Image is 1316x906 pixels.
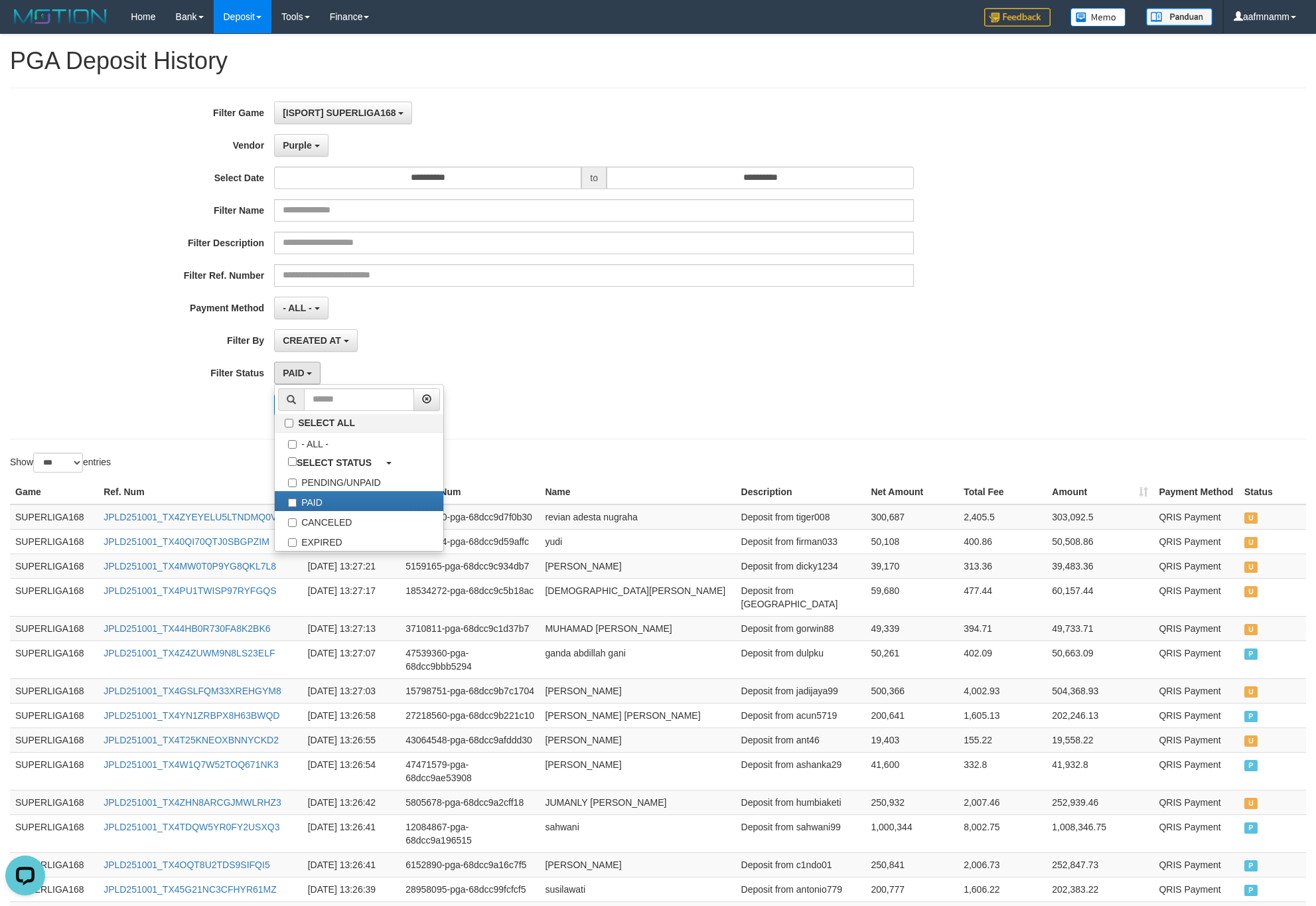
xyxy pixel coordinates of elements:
td: SUPERLIGA168 [10,578,98,616]
td: 27218560-pga-68dcc9b221c10 [400,703,540,727]
label: CANCELED [275,511,443,531]
td: 39,483.36 [1047,554,1153,578]
td: Deposit from firman033 [736,529,866,554]
td: Deposit from gorwin88 [736,616,866,641]
input: EXPIRED [288,538,297,547]
td: 50,108 [865,529,958,554]
td: [DATE] 13:27:21 [303,554,401,578]
a: JPLD251001_TX4GSLFQM33XREHGYM8 [104,686,281,696]
span: UNPAID [1244,586,1258,597]
td: 15798751-pga-68dcc9b7c1704 [400,678,540,703]
td: 41,932.8 [1047,752,1153,790]
img: Feedback.jpg [984,8,1051,27]
th: Total Fee [958,480,1047,504]
td: [DATE] 13:26:54 [303,752,401,790]
td: SUPERLIGA168 [10,752,98,790]
td: 4,002.93 [958,678,1047,703]
label: EXPIRED [275,531,443,551]
td: [PERSON_NAME] [540,678,735,703]
td: sahwani [540,814,735,852]
td: 202,246.13 [1047,703,1153,727]
input: PENDING/UNPAID [288,479,297,487]
span: PAID [1244,760,1258,771]
td: 49,733.71 [1047,616,1153,641]
span: UNPAID [1244,624,1258,635]
td: SUPERLIGA168 [10,814,98,852]
span: UNPAID [1244,537,1258,548]
button: Purple [274,134,328,157]
label: PAID [275,491,443,511]
td: SUPERLIGA168 [10,616,98,641]
span: UNPAID [1244,562,1258,573]
td: 50,261 [865,641,958,678]
a: JPLD251001_TX4T25KNEOXBNNYCKD2 [104,735,279,745]
td: 250,841 [865,852,958,877]
td: 5805678-pga-68dcc9a2cff18 [400,790,540,814]
td: 8,002.75 [958,814,1047,852]
label: PENDING/UNPAID [275,471,443,491]
td: 43064548-pga-68dcc9afddd30 [400,727,540,752]
span: PAID [1244,648,1258,660]
a: JPLD251001_TX4OQT8U2TDS9SIFQI5 [104,860,270,870]
td: SUPERLIGA168 [10,529,98,554]
input: SELECT STATUS [288,457,297,466]
td: 252,847.73 [1047,852,1153,877]
td: 5159165-pga-68dcc9c934db7 [400,554,540,578]
td: 18534272-pga-68dcc9c5b18ac [400,578,540,616]
td: [DATE] 13:27:17 [303,578,401,616]
span: UNPAID [1244,735,1258,747]
th: Game [10,480,98,504]
span: [ISPORT] SUPERLIGA168 [283,108,396,118]
td: 155.22 [958,727,1047,752]
b: SELECT STATUS [297,457,372,468]
td: 49,339 [865,616,958,641]
img: panduan.png [1146,8,1212,26]
td: QRIS Payment [1153,578,1239,616]
a: JPLD251001_TX4MW0T0P9YG8QKL7L8 [104,561,276,571]
td: [PERSON_NAME] [540,852,735,877]
select: Showentries [33,453,83,473]
label: - ALL - [275,433,443,453]
th: Name [540,480,735,504]
input: SELECT ALL [285,419,293,427]
a: JPLD251001_TX4ZHN8ARCGJMWLRHZ3 [104,797,281,808]
td: 2,007.46 [958,790,1047,814]
td: 50,508.86 [1047,529,1153,554]
td: 50,663.09 [1047,641,1153,678]
a: JPLD251001_TX4TDQW5YR0FY2USXQ3 [104,822,279,832]
span: PAID [1244,860,1258,871]
td: 59,680 [865,578,958,616]
td: 300,687 [865,504,958,530]
span: UNPAID [1244,512,1258,524]
th: Invoice Num [400,480,540,504]
td: QRIS Payment [1153,703,1239,727]
td: Deposit from [GEOGRAPHIC_DATA] [736,578,866,616]
td: [DATE] 13:27:13 [303,616,401,641]
td: QRIS Payment [1153,504,1239,530]
td: MUHAMAD [PERSON_NAME] [540,616,735,641]
span: UNPAID [1244,686,1258,698]
td: 202,383.22 [1047,877,1153,901]
td: yudi [540,529,735,554]
th: Amount: activate to sort column ascending [1047,480,1153,504]
td: QRIS Payment [1153,877,1239,901]
td: QRIS Payment [1153,790,1239,814]
a: SELECT STATUS [275,453,443,471]
th: Description [736,480,866,504]
td: [DATE] 13:26:39 [303,877,401,901]
td: 250,932 [865,790,958,814]
td: 500,366 [865,678,958,703]
th: Status [1239,480,1306,504]
td: [DEMOGRAPHIC_DATA][PERSON_NAME] [540,578,735,616]
td: SUPERLIGA168 [10,554,98,578]
span: PAID [1244,822,1258,834]
label: SELECT ALL [275,414,443,432]
td: QRIS Payment [1153,814,1239,852]
td: ganda abdillah gani [540,641,735,678]
td: [DATE] 13:26:41 [303,852,401,877]
td: SUPERLIGA168 [10,790,98,814]
td: 400.86 [958,529,1047,554]
td: susilawati [540,877,735,901]
a: JPLD251001_TX44HB0R730FA8K2BK6 [104,623,270,634]
td: [DATE] 13:27:07 [303,641,401,678]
